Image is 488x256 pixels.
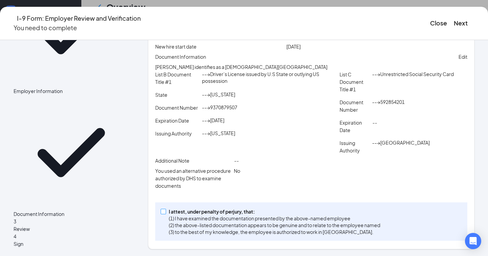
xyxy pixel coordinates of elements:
[14,233,16,239] span: 4
[169,228,380,235] p: (3) to the best of my knowledge, the employee is authorized to work in [GEOGRAPHIC_DATA].
[155,117,199,124] p: Expiration Date
[155,104,199,111] p: Document Number
[14,218,16,224] span: 3
[340,71,369,93] p: List C Document Title #1
[380,140,430,146] span: [GEOGRAPHIC_DATA]
[207,117,210,123] span: →
[340,139,369,154] p: Issuing Authority
[202,130,207,136] span: --
[17,14,141,23] h4: I-9 Form: Employer Review and Verification
[155,43,284,50] p: New hire start date
[14,210,129,218] span: Document Information
[372,71,377,77] span: --
[234,168,240,174] span: No
[377,71,380,77] span: →
[169,215,380,222] p: (1) I have examined the documentation presented by the above-named employee
[155,157,231,164] p: Additional Note
[377,140,380,146] span: →
[169,222,380,228] p: (2) the above-listed documentation appears to be genuine and to relate to the employee named
[207,104,210,110] span: →
[286,43,301,50] span: [DATE]
[202,71,319,84] span: Driver’s License issued by U.S State or outlying US possession
[340,119,369,134] p: Expiration Date
[155,91,199,98] p: State
[380,71,454,77] span: Unrestricted Social Security Card
[14,87,129,95] span: Employer Information
[14,95,129,210] svg: Checkmark
[207,130,210,136] span: →
[377,99,380,105] span: →
[202,91,207,97] span: --
[234,158,239,164] span: --
[210,130,235,136] span: [US_STATE]
[459,53,467,60] p: Edit
[210,117,224,123] span: [DATE]
[14,240,129,248] span: Sign
[14,225,129,233] span: Review
[14,23,141,33] p: You need to complete
[372,140,377,146] span: --
[210,91,235,97] span: [US_STATE]
[155,64,327,70] span: [PERSON_NAME] identifies as a [DEMOGRAPHIC_DATA][GEOGRAPHIC_DATA]
[169,208,380,215] p: I attest, under penalty of perjury, that:
[155,53,206,60] span: Document Information
[155,130,199,137] p: Issuing Authority
[454,18,468,28] button: Next
[340,98,369,113] p: Document Number
[465,233,481,249] div: Open Intercom Messenger
[207,91,210,97] span: →
[380,99,405,105] span: 592854201
[155,71,199,86] p: List B Document Title #1
[430,18,447,28] button: Close
[202,104,207,110] span: --
[210,104,237,110] span: 9370879507
[202,117,207,123] span: --
[372,99,377,105] span: --
[202,71,207,77] span: --
[155,167,231,189] p: You used an alternative procedure authorized by DHS to examine documents
[372,120,377,126] span: --
[207,71,210,77] span: →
